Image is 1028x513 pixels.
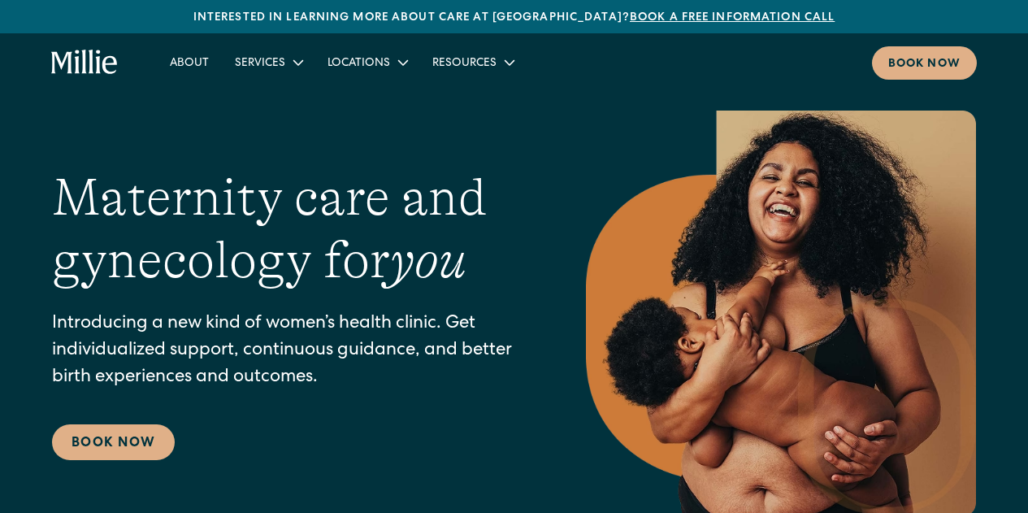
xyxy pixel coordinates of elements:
[222,49,314,76] div: Services
[314,49,419,76] div: Locations
[52,424,175,460] a: Book Now
[432,55,497,72] div: Resources
[52,167,521,292] h1: Maternity care and gynecology for
[419,49,526,76] div: Resources
[51,50,118,76] a: home
[157,49,222,76] a: About
[327,55,390,72] div: Locations
[872,46,977,80] a: Book now
[888,56,961,73] div: Book now
[235,55,285,72] div: Services
[52,311,521,392] p: Introducing a new kind of women’s health clinic. Get individualized support, continuous guidance,...
[630,12,835,24] a: Book a free information call
[390,231,466,289] em: you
